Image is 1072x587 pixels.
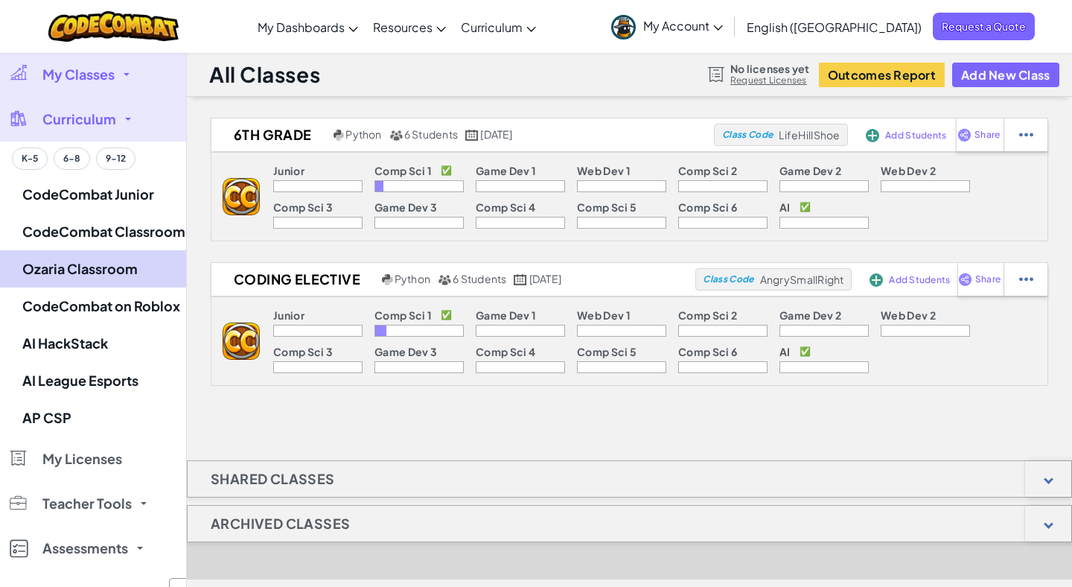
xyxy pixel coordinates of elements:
[188,505,373,542] h1: Archived Classes
[441,165,452,177] p: ✅
[643,18,723,34] span: My Account
[465,130,479,141] img: calendar.svg
[42,112,116,126] span: Curriculum
[404,127,458,141] span: 6 Students
[975,275,1001,284] span: Share
[952,63,1059,87] button: Add New Class
[480,127,512,141] span: [DATE]
[441,309,452,321] p: ✅
[678,309,737,321] p: Comp Sci 2
[211,268,695,291] a: Coding Elective Python 6 Students [DATE]
[885,131,946,140] span: Add Students
[678,201,737,213] p: Comp Sci 6
[223,323,260,360] img: logo
[476,201,535,213] p: Comp Sci 4
[577,346,636,358] p: Comp Sci 5
[957,128,971,142] img: IconShare_Purple.svg
[678,346,737,358] p: Comp Sci 6
[529,272,561,285] span: [DATE]
[258,19,345,35] span: My Dashboards
[54,147,90,170] button: 6-8
[42,542,128,555] span: Assessments
[374,346,437,358] p: Game Dev 3
[611,15,636,39] img: avatar
[453,272,506,285] span: 6 Students
[779,165,841,177] p: Game Dev 2
[461,19,523,35] span: Curriculum
[866,129,879,142] img: IconAddStudents.svg
[374,201,437,213] p: Game Dev 3
[42,452,122,466] span: My Licenses
[819,63,945,87] button: Outcomes Report
[273,201,333,213] p: Comp Sci 3
[889,276,950,285] span: Add Students
[1019,273,1033,286] img: IconStudentEllipsis.svg
[779,128,840,142] span: LifeHillShoe
[395,272,430,285] span: Python
[453,7,543,47] a: Curriculum
[730,63,809,74] span: No licenses yet
[42,497,132,510] span: Teacher Tools
[188,460,358,498] h1: Shared Classes
[273,165,304,177] p: Junior
[779,201,791,213] p: AI
[722,130,773,139] span: Class Code
[739,7,929,47] a: English ([GEOGRAPHIC_DATA])
[12,147,48,170] button: K-5
[933,13,1035,40] a: Request a Quote
[476,165,536,177] p: Game Dev 1
[881,165,936,177] p: Web Dev 2
[374,309,432,321] p: Comp Sci 1
[779,346,791,358] p: AI
[389,130,403,141] img: MultipleUsers.png
[760,273,844,286] span: AngrySmallRight
[12,147,135,170] div: Grade band filter
[476,309,536,321] p: Game Dev 1
[800,201,811,213] p: ✅
[211,124,330,146] h2: 6th grade
[514,274,527,285] img: calendar.svg
[870,273,883,287] img: IconAddStudents.svg
[366,7,453,47] a: Resources
[42,68,115,81] span: My Classes
[373,19,433,35] span: Resources
[577,309,631,321] p: Web Dev 1
[223,178,260,215] img: logo
[974,130,1000,139] span: Share
[250,7,366,47] a: My Dashboards
[273,309,304,321] p: Junior
[678,165,737,177] p: Comp Sci 2
[577,165,631,177] p: Web Dev 1
[345,127,381,141] span: Python
[1019,128,1033,142] img: IconStudentEllipsis.svg
[881,309,936,321] p: Web Dev 2
[577,201,636,213] p: Comp Sci 5
[48,11,179,42] img: CodeCombat logo
[476,346,535,358] p: Comp Sci 4
[96,147,135,170] button: 9-12
[747,19,922,35] span: English ([GEOGRAPHIC_DATA])
[211,268,378,291] h2: Coding Elective
[209,60,320,89] h1: All Classes
[273,346,333,358] p: Comp Sci 3
[382,274,393,285] img: python.png
[334,130,345,141] img: python.png
[800,346,811,358] p: ✅
[958,273,972,286] img: IconShare_Purple.svg
[374,165,432,177] p: Comp Sci 1
[211,124,714,146] a: 6th grade Python 6 Students [DATE]
[730,74,809,86] a: Request Licenses
[438,274,451,285] img: MultipleUsers.png
[779,309,841,321] p: Game Dev 2
[604,3,730,50] a: My Account
[703,275,753,284] span: Class Code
